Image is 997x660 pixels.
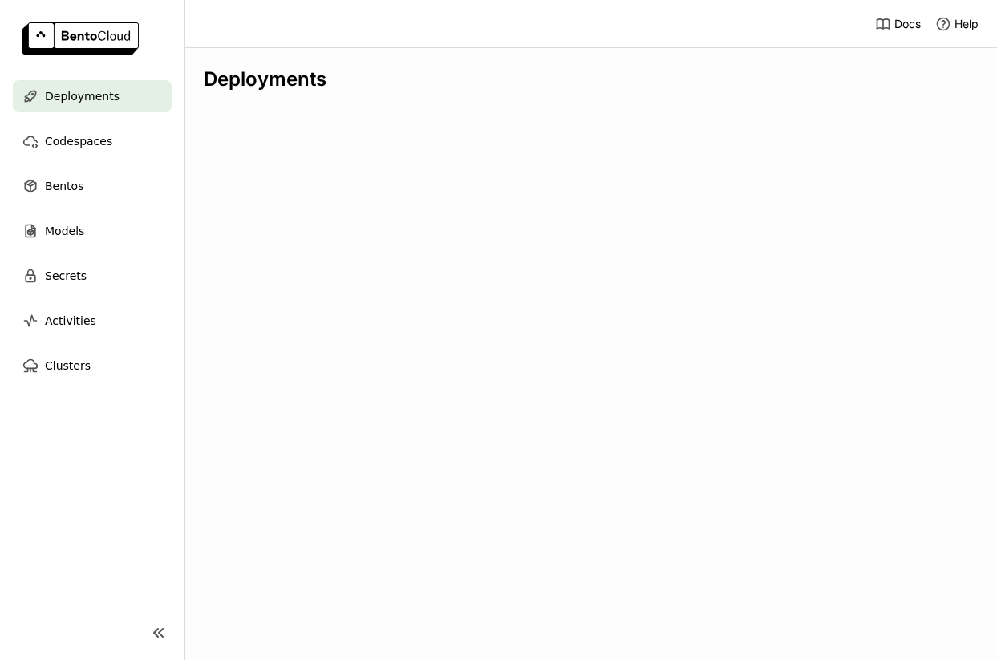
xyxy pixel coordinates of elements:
[954,17,979,31] span: Help
[13,350,172,382] a: Clusters
[45,221,84,241] span: Models
[45,176,83,196] span: Bentos
[13,170,172,202] a: Bentos
[13,305,172,337] a: Activities
[45,311,96,330] span: Activities
[45,356,91,375] span: Clusters
[935,16,979,32] div: Help
[45,266,87,285] span: Secrets
[13,215,172,247] a: Models
[875,16,921,32] a: Docs
[894,17,921,31] span: Docs
[22,22,139,55] img: logo
[13,260,172,292] a: Secrets
[45,87,120,106] span: Deployments
[45,132,112,151] span: Codespaces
